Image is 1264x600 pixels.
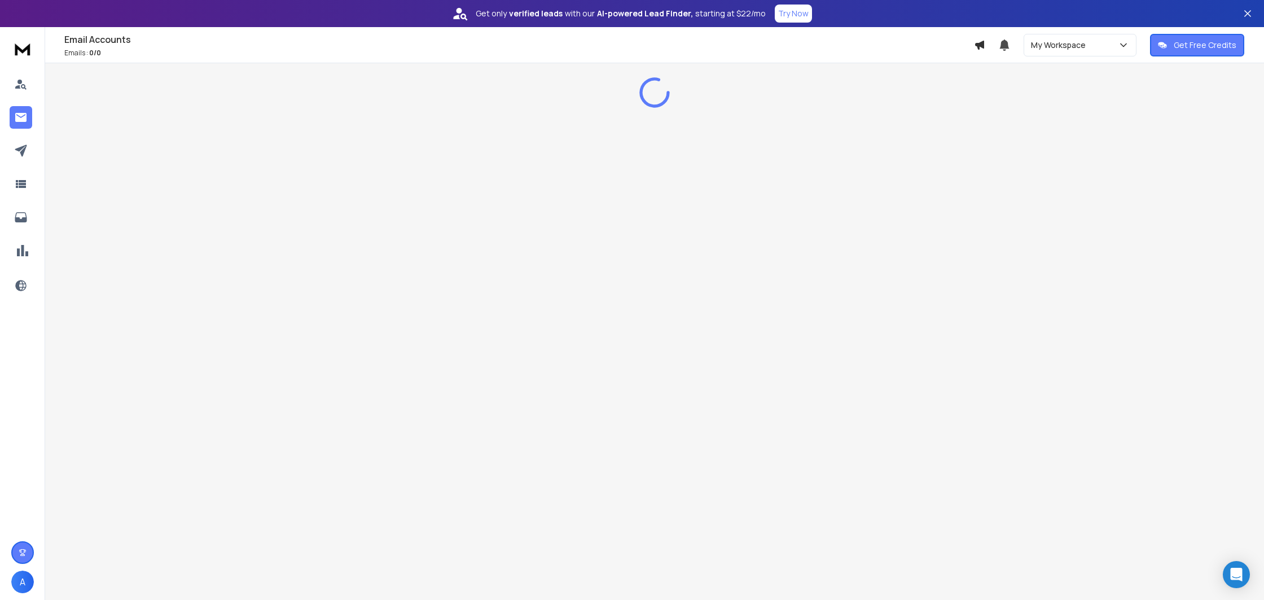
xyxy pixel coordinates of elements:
[509,8,563,19] strong: verified leads
[64,33,974,46] h1: Email Accounts
[89,48,101,58] span: 0 / 0
[11,571,34,593] button: A
[1031,40,1090,51] p: My Workspace
[778,8,809,19] p: Try Now
[476,8,766,19] p: Get only with our starting at $22/mo
[11,38,34,59] img: logo
[597,8,693,19] strong: AI-powered Lead Finder,
[1174,40,1236,51] p: Get Free Credits
[64,49,974,58] p: Emails :
[1150,34,1244,56] button: Get Free Credits
[1223,561,1250,588] div: Open Intercom Messenger
[775,5,812,23] button: Try Now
